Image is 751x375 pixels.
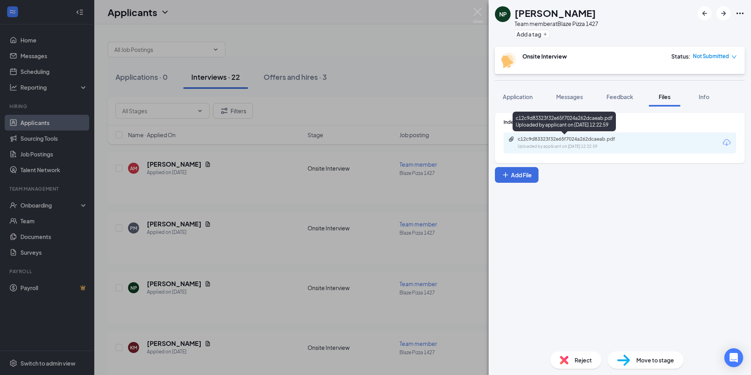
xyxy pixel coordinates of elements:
span: Not Submitted [693,52,729,60]
button: Add FilePlus [495,167,539,183]
svg: ArrowLeftNew [700,9,709,18]
span: Move to stage [636,356,674,364]
span: Application [503,93,533,100]
button: PlusAdd a tag [515,30,550,38]
svg: Ellipses [735,9,745,18]
div: Status : [671,52,691,60]
span: Info [699,93,709,100]
a: Paperclipc12c9d83323f32e65f7024a262dcaeab.pdfUploaded by applicant on [DATE] 12:22:59 [508,136,636,150]
button: ArrowRight [716,6,731,20]
div: c12c9d83323f32e65f7024a262dcaeab.pdf Uploaded by applicant on [DATE] 12:22:59 [513,112,616,131]
svg: Plus [543,32,548,37]
b: Onsite Interview [522,53,567,60]
span: Messages [556,93,583,100]
svg: Plus [502,171,509,179]
div: Indeed Resume [504,119,736,125]
div: Team member at Blaze Pizza 1427 [515,20,598,28]
svg: ArrowRight [719,9,728,18]
div: Open Intercom Messenger [724,348,743,367]
span: Reject [575,356,592,364]
span: Feedback [606,93,633,100]
div: c12c9d83323f32e65f7024a262dcaeab.pdf [518,136,628,142]
span: down [731,54,737,60]
span: Files [659,93,670,100]
h1: [PERSON_NAME] [515,6,596,20]
svg: Download [722,138,731,147]
button: ArrowLeftNew [698,6,712,20]
div: NP [499,10,507,18]
svg: Paperclip [508,136,515,142]
div: Uploaded by applicant on [DATE] 12:22:59 [518,143,636,150]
